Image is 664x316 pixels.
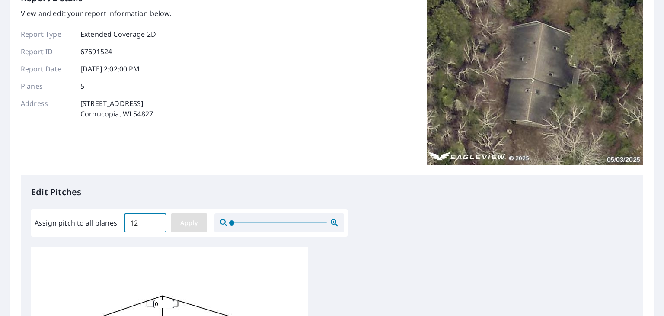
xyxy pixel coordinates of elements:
[21,8,172,19] p: View and edit your report information below.
[35,218,117,228] label: Assign pitch to all planes
[124,211,166,235] input: 00.0
[21,81,73,91] p: Planes
[171,213,207,232] button: Apply
[80,64,140,74] p: [DATE] 2:02:00 PM
[80,81,84,91] p: 5
[21,98,73,119] p: Address
[21,46,73,57] p: Report ID
[21,64,73,74] p: Report Date
[21,29,73,39] p: Report Type
[178,218,201,229] span: Apply
[80,98,153,119] p: [STREET_ADDRESS] Cornucopia, WI 54827
[31,186,633,199] p: Edit Pitches
[80,46,112,57] p: 67691524
[80,29,156,39] p: Extended Coverage 2D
